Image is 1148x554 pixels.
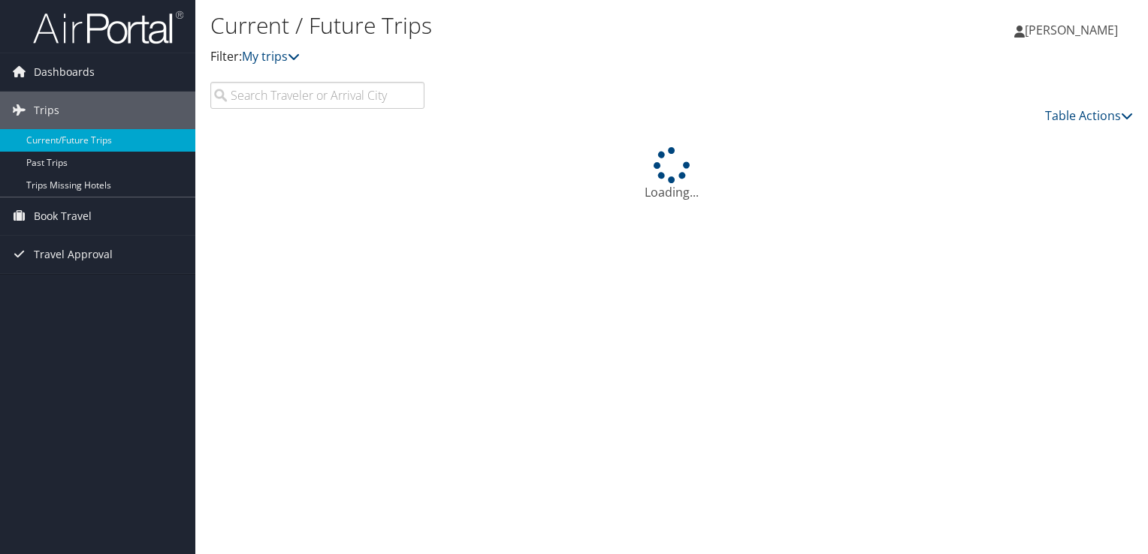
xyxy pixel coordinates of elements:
span: Dashboards [34,53,95,91]
img: airportal-logo.png [33,10,183,45]
h1: Current / Future Trips [210,10,826,41]
span: [PERSON_NAME] [1025,22,1118,38]
span: Book Travel [34,197,92,235]
span: Travel Approval [34,236,113,273]
p: Filter: [210,47,826,67]
span: Trips [34,92,59,129]
a: [PERSON_NAME] [1014,8,1133,53]
a: My trips [242,48,300,65]
input: Search Traveler or Arrival City [210,82,424,109]
a: Table Actions [1045,107,1133,124]
div: Loading... [210,147,1133,201]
